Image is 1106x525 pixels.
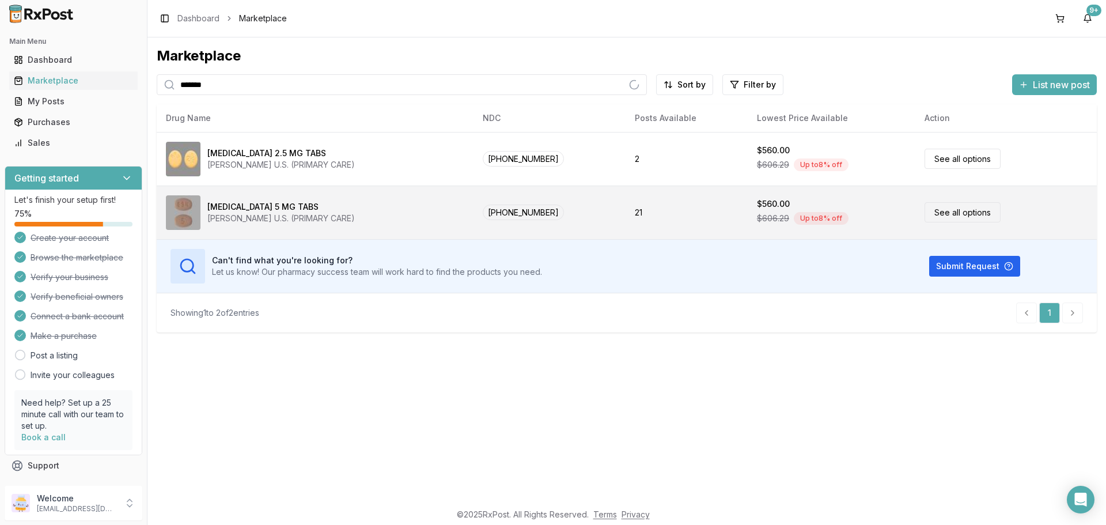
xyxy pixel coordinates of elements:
[9,37,138,46] h2: Main Menu
[1067,486,1094,513] div: Open Intercom Messenger
[31,271,108,283] span: Verify your business
[9,50,138,70] a: Dashboard
[915,104,1097,132] th: Action
[31,330,97,342] span: Make a purchase
[171,307,259,319] div: Showing 1 to 2 of 2 entries
[207,159,355,171] div: [PERSON_NAME] U.S. (PRIMARY CARE)
[593,509,617,519] a: Terms
[1016,303,1083,323] nav: pagination
[37,493,117,504] p: Welcome
[794,212,849,225] div: Up to 8 % off
[748,104,916,132] th: Lowest Price Available
[166,142,200,176] img: Eliquis 2.5 MG TABS
[14,96,133,107] div: My Posts
[9,133,138,153] a: Sales
[1012,80,1097,92] a: List new post
[14,171,79,185] h3: Getting started
[794,158,849,171] div: Up to 8 % off
[929,256,1020,277] button: Submit Request
[177,13,287,24] nav: breadcrumb
[207,213,355,224] div: [PERSON_NAME] U.S. (PRIMARY CARE)
[5,92,142,111] button: My Posts
[31,252,123,263] span: Browse the marketplace
[626,132,748,186] td: 2
[5,71,142,90] button: Marketplace
[744,79,776,90] span: Filter by
[14,208,32,220] span: 75 %
[722,74,783,95] button: Filter by
[207,201,319,213] div: [MEDICAL_DATA] 5 MG TABS
[656,74,713,95] button: Sort by
[166,195,200,230] img: Eliquis 5 MG TABS
[14,137,133,149] div: Sales
[14,54,133,66] div: Dashboard
[21,432,66,442] a: Book a call
[5,134,142,152] button: Sales
[1039,303,1060,323] a: 1
[483,151,564,167] span: [PHONE_NUMBER]
[5,5,78,23] img: RxPost Logo
[757,198,790,210] div: $560.00
[9,70,138,91] a: Marketplace
[212,255,542,266] h3: Can't find what you're looking for?
[622,509,650,519] a: Privacy
[212,266,542,278] p: Let us know! Our pharmacy success team will work hard to find the products you need.
[474,104,626,132] th: NDC
[31,311,124,322] span: Connect a bank account
[1086,5,1101,16] div: 9+
[207,148,326,159] div: [MEDICAL_DATA] 2.5 MG TABS
[9,91,138,112] a: My Posts
[157,104,474,132] th: Drug Name
[31,232,109,244] span: Create your account
[28,481,67,492] span: Feedback
[925,149,1001,169] a: See all options
[5,113,142,131] button: Purchases
[677,79,706,90] span: Sort by
[925,202,1001,222] a: See all options
[12,494,30,512] img: User avatar
[31,369,115,381] a: Invite your colleagues
[757,159,789,171] span: $606.29
[14,194,132,206] p: Let's finish your setup first!
[5,455,142,476] button: Support
[1078,9,1097,28] button: 9+
[37,504,117,513] p: [EMAIL_ADDRESS][DOMAIN_NAME]
[5,51,142,69] button: Dashboard
[31,291,123,303] span: Verify beneficial owners
[1033,78,1090,92] span: List new post
[626,186,748,239] td: 21
[483,205,564,220] span: [PHONE_NUMBER]
[626,104,748,132] th: Posts Available
[177,13,219,24] a: Dashboard
[757,145,790,156] div: $560.00
[239,13,287,24] span: Marketplace
[1012,74,1097,95] button: List new post
[31,350,78,361] a: Post a listing
[9,112,138,133] a: Purchases
[157,47,1097,65] div: Marketplace
[5,476,142,497] button: Feedback
[757,213,789,224] span: $606.29
[21,397,126,432] p: Need help? Set up a 25 minute call with our team to set up.
[14,116,133,128] div: Purchases
[14,75,133,86] div: Marketplace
